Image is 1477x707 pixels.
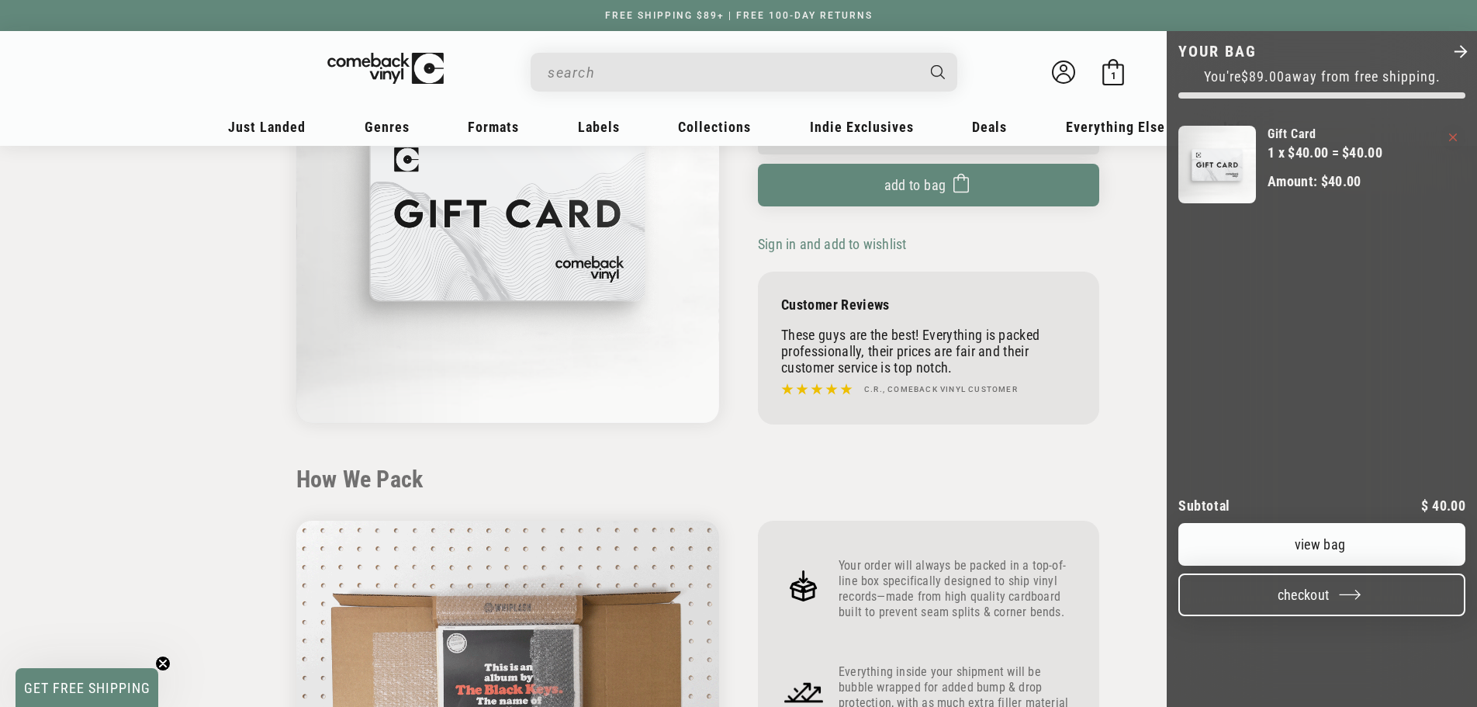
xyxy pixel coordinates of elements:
dd: $40.00 [1321,173,1361,189]
dt: Amount: [1268,173,1317,189]
div: Your bag [1167,31,1477,707]
button: Checkout [1178,574,1465,616]
button: Remove Gift Card - $40.00 [1449,133,1457,141]
h2: Subtotal [1178,499,1230,513]
span: $ [1421,497,1428,514]
a: View bag [1178,523,1465,566]
iframe: PayPal-paypal [1178,646,1465,681]
button: Close teaser [155,656,171,671]
a: Gift Card [1268,126,1382,142]
h2: Your bag [1178,43,1257,61]
p: 40.00 [1421,499,1465,513]
div: 1 x $40.00 = $40.00 [1268,142,1382,163]
div: GET FREE SHIPPINGClose teaser [16,668,158,707]
span: $89.00 [1241,68,1285,85]
button: Close [1451,43,1469,63]
p: You're away from free shipping. [1178,68,1465,85]
span: GET FREE SHIPPING [24,680,150,696]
